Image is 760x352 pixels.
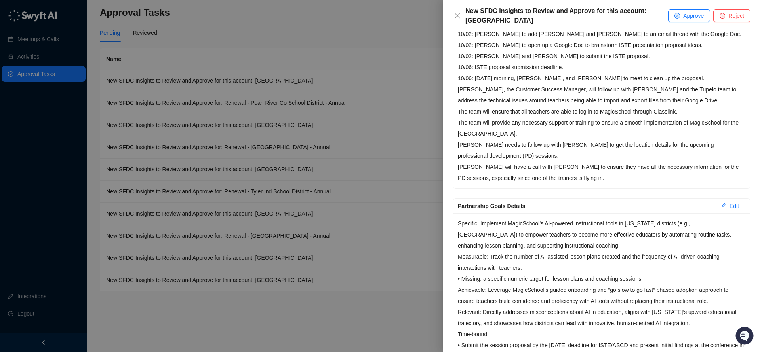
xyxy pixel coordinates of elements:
h2: How can we help? [8,44,144,57]
button: Approve [668,9,710,22]
p: Welcome 👋 [8,32,144,44]
div: We're available if you need us! [27,79,100,86]
span: Reject [728,11,744,20]
span: Approve [683,11,704,20]
p: Achievable: Leverage MagicSchool’s guided onboarding and “go slow to go fast” phased adoption app... [458,284,745,307]
a: Powered byPylon [56,130,96,136]
span: Pylon [79,130,96,136]
p: Relevant: Directly addresses misconceptions about AI in education, aligns with [US_STATE]’s upwar... [458,307,745,329]
button: Close [453,11,462,21]
p: Specific: Implement MagicSchool’s AI-powered instructional tools in [US_STATE] districts (e.g., [... [458,218,745,251]
div: 📶 [36,112,42,118]
span: Status [44,111,61,119]
div: New SFDC Insights to Review and Approve for this account: [GEOGRAPHIC_DATA] [465,6,668,25]
p: The team will provide any necessary support or training to ensure a smooth implementation of Magi... [458,117,745,139]
div: 📚 [8,112,14,118]
p: Measurable: Track the number of AI-assisted lesson plans created and the frequency of AI-driven c... [458,251,745,284]
div: Start new chat [27,72,130,79]
span: stop [720,13,725,19]
button: Start new chat [135,74,144,83]
span: Edit [730,202,739,210]
button: Edit [714,200,745,212]
span: check-circle [674,13,680,19]
p: 10/02: [PERSON_NAME] to reach out to [PERSON_NAME]. 10/02: [PERSON_NAME] to add brainstorming ide... [458,6,745,84]
img: 5124521997842_fc6d7dfcefe973c2e489_88.png [8,72,22,86]
iframe: Open customer support [735,326,756,347]
a: 📶Status [32,108,64,122]
span: Docs [16,111,29,119]
p: The team will ensure that all teachers are able to log in to MagicSchool through Classlink. [458,106,745,117]
button: Reject [713,9,750,22]
p: [PERSON_NAME] needs to follow up with [PERSON_NAME] to get the location details for the upcoming ... [458,139,745,161]
span: close [454,13,461,19]
p: [PERSON_NAME] will have a call with [PERSON_NAME] to ensure they have all the necessary informati... [458,161,745,184]
a: 📚Docs [5,108,32,122]
img: Swyft AI [8,8,24,24]
p: [PERSON_NAME], the Customer Success Manager, will follow up with [PERSON_NAME] and the Tupelo tea... [458,84,745,106]
span: edit [721,203,726,208]
div: Partnership Goals Details [458,202,714,210]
